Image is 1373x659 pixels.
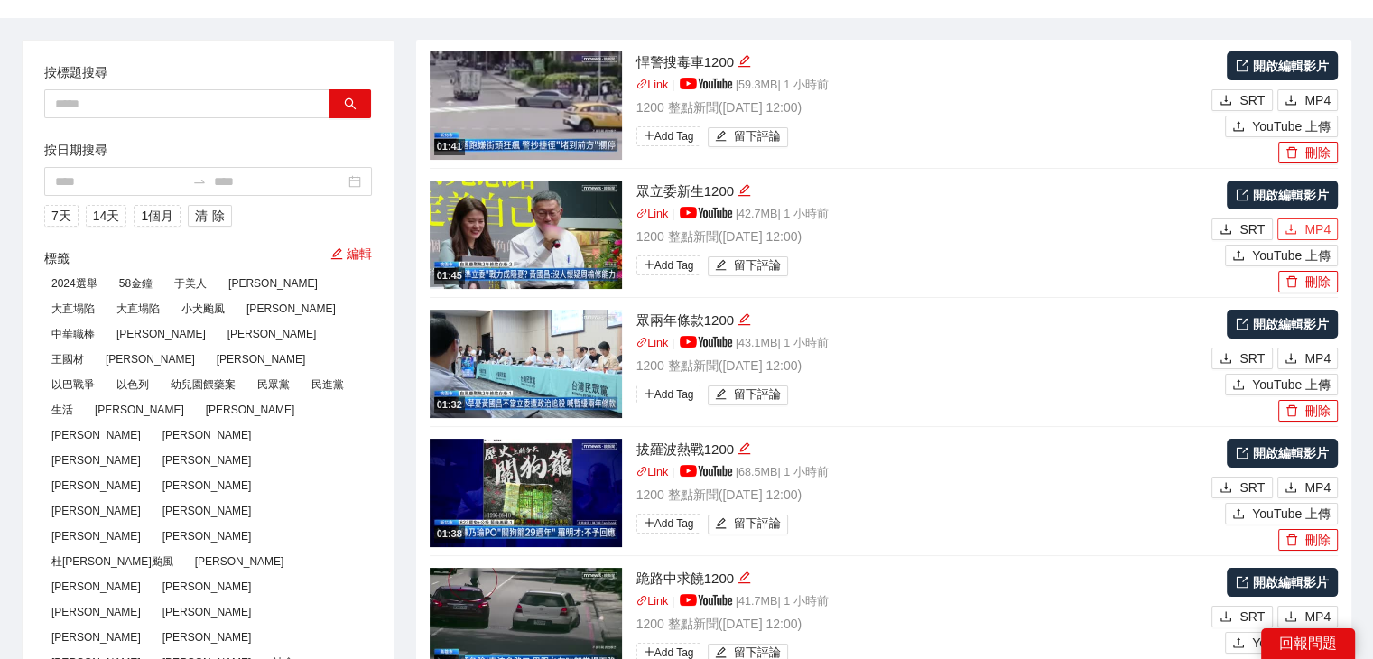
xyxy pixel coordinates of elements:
[1277,89,1338,111] button: downloadMP4
[86,205,127,227] button: 14天
[1285,352,1297,367] span: download
[636,337,669,349] a: linkLink
[1278,142,1338,163] button: delete刪除
[1239,478,1265,497] span: SRT
[155,602,259,622] span: [PERSON_NAME]
[1211,606,1273,627] button: downloadSRT
[708,385,788,405] button: edit留下評論
[434,139,465,154] div: 01:41
[44,62,107,82] label: 按標題搜尋
[738,571,751,584] span: edit
[636,79,648,90] span: link
[680,207,732,218] img: yt_logo_rgb_light.a676ea31.png
[1277,477,1338,498] button: downloadMP4
[1277,218,1338,240] button: downloadMP4
[434,268,465,283] div: 01:45
[738,312,751,326] span: edit
[738,181,751,202] div: 編輯
[155,425,259,445] span: [PERSON_NAME]
[1232,378,1245,393] span: upload
[680,336,732,348] img: yt_logo_rgb_light.a676ea31.png
[112,274,160,293] span: 58金鐘
[1211,477,1273,498] button: downloadSRT
[44,349,91,369] span: 王國材
[1285,275,1298,290] span: delete
[1239,90,1265,110] span: SRT
[636,439,1208,460] div: 拔羅波熱戰1200
[1304,478,1331,497] span: MP4
[738,441,751,455] span: edit
[155,501,259,521] span: [PERSON_NAME]
[738,439,751,460] div: 編輯
[636,97,1208,117] p: 1200 整點新聞 ( [DATE] 12:00 )
[1278,271,1338,292] button: delete刪除
[430,310,622,418] img: 34afe877-a0b4-4796-84db-368512fcf34c.jpg
[636,593,1208,611] p: | | 41.7 MB | 1 小時前
[738,54,751,68] span: edit
[1232,249,1245,264] span: upload
[636,514,701,534] span: Add Tag
[44,450,148,470] span: [PERSON_NAME]
[109,299,167,319] span: 大直塌陷
[199,400,302,420] span: [PERSON_NAME]
[715,259,727,273] span: edit
[1304,90,1331,110] span: MP4
[636,181,1208,202] div: 眾立委新生1200
[636,227,1208,246] p: 1200 整點新聞 ( [DATE] 12:00 )
[430,181,622,289] img: 0465b007-dfee-4c58-9c83-5f9df59d1886.jpg
[1236,447,1248,459] span: export
[636,485,1208,505] p: 1200 整點新聞 ( [DATE] 12:00 )
[644,259,654,270] span: plus
[1304,219,1331,239] span: MP4
[1304,607,1331,627] span: MP4
[1239,219,1265,239] span: SRT
[1227,310,1338,339] a: 開啟編輯影片
[1227,568,1338,597] a: 開啟編輯影片
[44,274,105,293] span: 2024選舉
[715,388,727,402] span: edit
[738,51,751,73] div: 編輯
[434,526,465,542] div: 01:38
[1285,610,1297,625] span: download
[636,206,1208,224] p: | | 42.7 MB | 1 小時前
[188,205,232,227] button: 清除
[44,627,148,647] span: [PERSON_NAME]
[1278,529,1338,551] button: delete刪除
[636,208,648,219] span: link
[1211,218,1273,240] button: downloadSRT
[715,130,727,144] span: edit
[1252,116,1331,136] span: YouTube 上傳
[1225,632,1338,654] button: uploadYouTube 上傳
[155,450,259,470] span: [PERSON_NAME]
[155,577,259,597] span: [PERSON_NAME]
[636,568,1208,589] div: 跪路中求饒1200
[44,425,148,445] span: [PERSON_NAME]
[636,77,1208,95] p: | | 59.3 MB | 1 小時前
[1220,223,1232,237] span: download
[636,126,701,146] span: Add Tag
[1252,246,1331,265] span: YouTube 上傳
[708,127,788,147] button: edit留下評論
[1277,606,1338,627] button: downloadMP4
[636,464,1208,482] p: | | 68.5 MB | 1 小時前
[1236,60,1248,72] span: export
[188,552,292,571] span: [PERSON_NAME]
[636,51,1208,73] div: 悍警搜毒車1200
[1239,607,1265,627] span: SRT
[636,310,1208,331] div: 眾兩年條款1200
[330,247,343,260] span: edit
[430,51,622,160] img: 9754ffd8-e036-44ab-a16c-31774626726e.jpg
[44,476,148,496] span: [PERSON_NAME]
[644,130,654,141] span: plus
[636,595,669,608] a: linkLink
[1225,245,1338,266] button: uploadYouTube 上傳
[1236,189,1248,201] span: export
[250,375,297,394] span: 民眾黨
[636,335,1208,353] p: | | 43.1 MB | 1 小時前
[1285,223,1297,237] span: download
[330,246,372,261] a: 編輯
[192,174,207,189] span: swap-right
[636,466,648,478] span: link
[1278,400,1338,422] button: delete刪除
[209,349,313,369] span: [PERSON_NAME]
